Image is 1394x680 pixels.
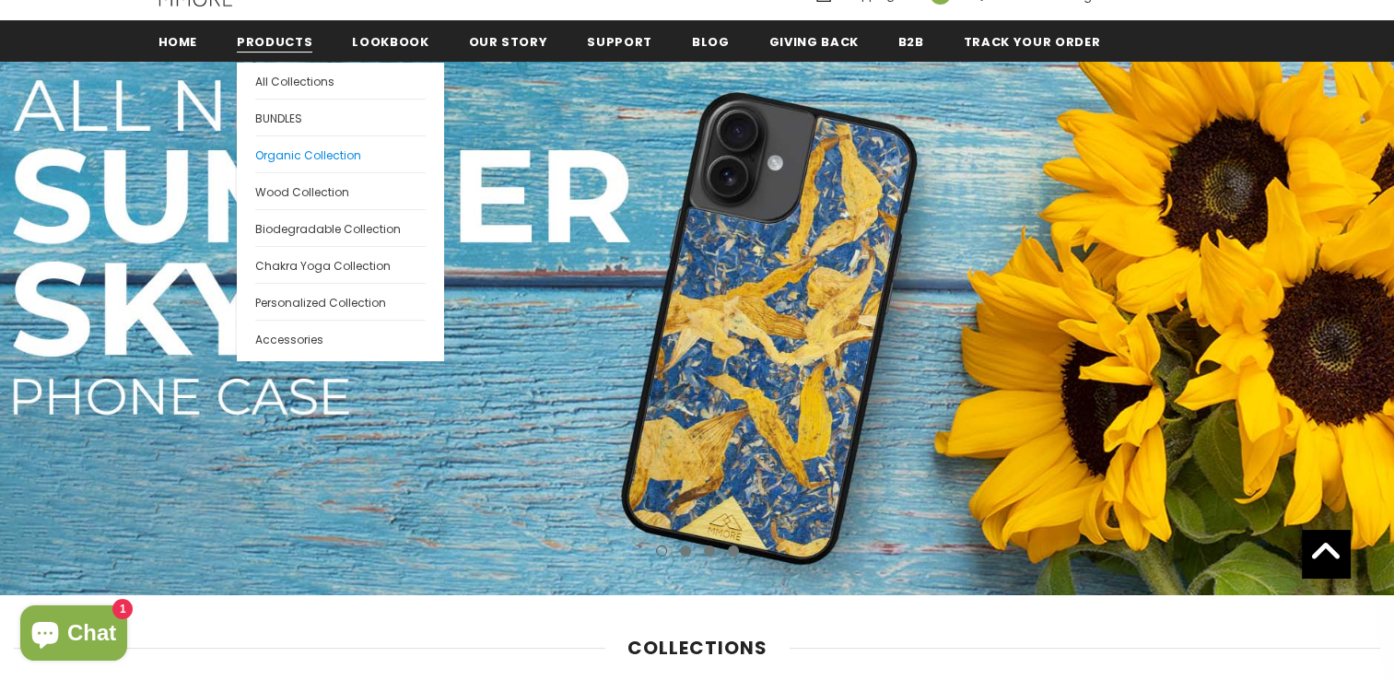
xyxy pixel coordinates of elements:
[352,33,428,51] span: Lookbook
[469,20,548,62] a: Our Story
[680,545,691,557] button: 2
[255,258,391,274] span: Chakra Yoga Collection
[587,33,652,51] span: support
[255,111,302,126] span: BUNDLES
[656,545,667,557] button: 1
[692,20,730,62] a: Blog
[255,295,386,311] span: Personalized Collection
[255,332,323,347] span: Accessories
[15,605,133,665] inbox-online-store-chat: Shopify online store chat
[255,172,426,209] a: Wood Collection
[255,246,426,283] a: Chakra Yoga Collection
[627,635,767,661] span: Collections
[728,545,739,557] button: 4
[898,33,924,51] span: B2B
[255,283,426,320] a: Personalized Collection
[158,33,198,51] span: Home
[692,33,730,51] span: Blog
[255,221,401,237] span: Biodegradable Collection
[964,33,1100,51] span: Track your order
[237,20,312,62] a: Products
[255,63,426,99] a: All Collections
[704,545,715,557] button: 3
[255,209,426,246] a: Biodegradable Collection
[769,20,859,62] a: Giving back
[587,20,652,62] a: support
[237,33,312,51] span: Products
[964,20,1100,62] a: Track your order
[255,147,361,163] span: Organic Collection
[255,135,426,172] a: Organic Collection
[898,20,924,62] a: B2B
[352,20,428,62] a: Lookbook
[469,33,548,51] span: Our Story
[255,320,426,357] a: Accessories
[769,33,859,51] span: Giving back
[255,99,426,135] a: BUNDLES
[255,74,334,89] span: All Collections
[158,20,198,62] a: Home
[255,184,349,200] span: Wood Collection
